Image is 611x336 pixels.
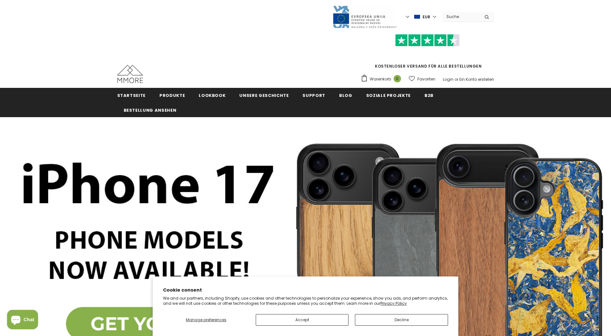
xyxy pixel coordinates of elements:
[366,92,411,98] span: Soziale Projekte
[361,37,494,69] span: KOSTENLOSER VERSAND FÜR ALLE BESTELLUNGEN
[423,14,430,20] span: EUR
[256,314,348,326] button: Accept
[199,88,225,102] a: Lookbook
[302,88,325,102] a: Support
[163,314,249,326] button: Manage preferences
[5,310,40,331] inbox-online-store-chat: Shopify online store chat
[339,88,352,102] a: Blog
[443,12,480,21] input: Search Site
[239,92,289,98] span: Unsere Geschichte
[163,287,448,294] h2: Cookie consent
[409,73,435,85] a: Favoriten
[459,77,494,82] a: Ein Konto erstellen
[117,88,146,102] a: Startseite
[124,107,177,113] span: Bestellung ansehen
[454,77,458,82] span: or
[332,14,397,19] a: Javni Razpis
[117,92,146,98] span: Startseite
[361,74,404,84] a: Warenkorb 0
[199,92,225,98] span: Lookbook
[124,103,177,117] a: Bestellung ansehen
[239,88,289,102] a: Unsere Geschichte
[159,92,185,98] span: Produkte
[395,34,460,47] img: Vertrauen Sie Pilot Stars
[159,88,185,102] a: Produkte
[425,88,434,102] a: B2B
[163,296,448,306] p: We and our partners, including Shopify, use cookies and other technologies to personalize your ex...
[302,92,325,98] span: Support
[366,88,411,102] a: Soziale Projekte
[339,92,352,98] span: Blog
[394,75,401,82] span: 0
[370,76,391,82] span: Warenkorb
[332,5,397,29] img: Javni Razpis
[380,301,407,306] a: Privacy Policy
[361,46,494,63] iframe: Customer reviews powered by Trustpilot
[425,92,434,98] span: B2B
[355,314,448,326] button: Decline
[117,65,143,83] img: MMORE Cases
[417,76,435,82] span: Favoriten
[186,317,226,322] span: Manage preferences
[443,77,453,82] a: Login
